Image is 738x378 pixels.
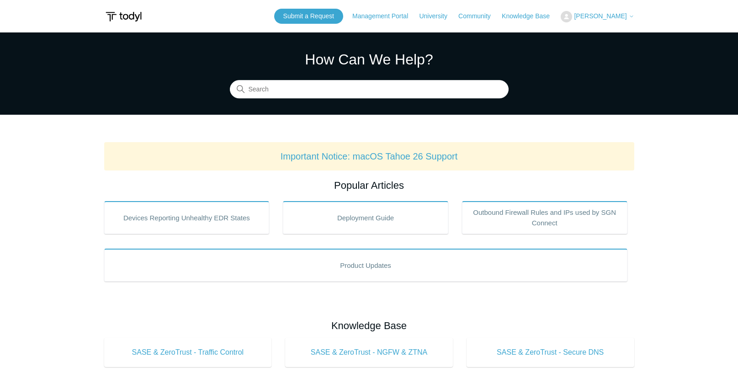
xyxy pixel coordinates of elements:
[462,201,627,234] a: Outbound Firewall Rules and IPs used by SGN Connect
[104,8,143,25] img: Todyl Support Center Help Center home page
[230,80,509,99] input: Search
[104,318,634,333] h2: Knowledge Base
[285,338,453,367] a: SASE & ZeroTrust - NGFW & ZTNA
[458,11,500,21] a: Community
[104,201,270,234] a: Devices Reporting Unhealthy EDR States
[118,347,258,358] span: SASE & ZeroTrust - Traffic Control
[574,12,627,20] span: [PERSON_NAME]
[480,347,621,358] span: SASE & ZeroTrust - Secure DNS
[561,11,634,22] button: [PERSON_NAME]
[104,338,272,367] a: SASE & ZeroTrust - Traffic Control
[419,11,456,21] a: University
[502,11,559,21] a: Knowledge Base
[104,249,627,282] a: Product Updates
[283,201,448,234] a: Deployment Guide
[104,178,634,193] h2: Popular Articles
[274,9,343,24] a: Submit a Request
[230,48,509,70] h1: How Can We Help?
[281,151,458,161] a: Important Notice: macOS Tahoe 26 Support
[352,11,417,21] a: Management Portal
[467,338,634,367] a: SASE & ZeroTrust - Secure DNS
[299,347,439,358] span: SASE & ZeroTrust - NGFW & ZTNA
